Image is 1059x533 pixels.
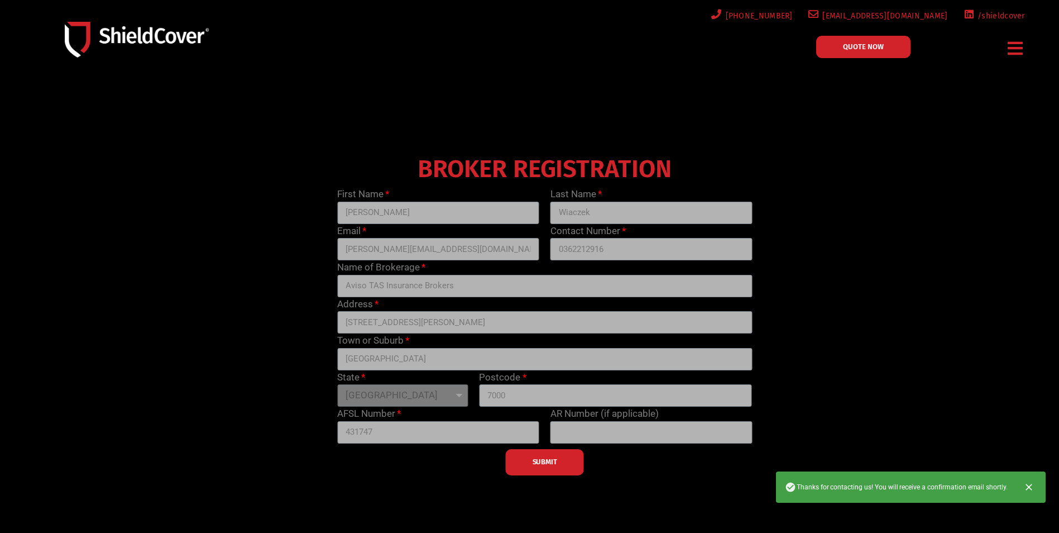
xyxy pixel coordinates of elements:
label: Postcode [479,370,526,385]
label: Email [337,224,366,239]
label: Contact Number [550,224,626,239]
label: State [337,370,365,385]
button: Close [1017,475,1041,499]
div: Menu Toggle [1004,35,1028,61]
a: [PHONE_NUMBER] [709,9,793,23]
img: Shield-Cover-Underwriting-Australia-logo-full [65,22,209,57]
label: Last Name [550,187,602,202]
label: First Name [337,187,389,202]
a: [EMAIL_ADDRESS][DOMAIN_NAME] [806,9,948,23]
h4: BROKER REGISTRATION [332,163,758,176]
span: /shieldcover [974,9,1025,23]
span: Thanks for contacting us! You will receive a confirmation email shortly. [785,482,1008,493]
span: [EMAIL_ADDRESS][DOMAIN_NAME] [818,9,947,23]
label: Town or Suburb [337,334,409,348]
label: AFSL Number [337,407,401,421]
a: /shieldcover [961,9,1025,23]
span: [PHONE_NUMBER] [722,9,793,23]
label: Name of Brokerage [337,260,425,275]
a: QUOTE NOW [816,36,911,58]
span: QUOTE NOW [843,43,884,50]
label: AR Number (if applicable) [550,407,659,421]
label: Address [337,297,378,312]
